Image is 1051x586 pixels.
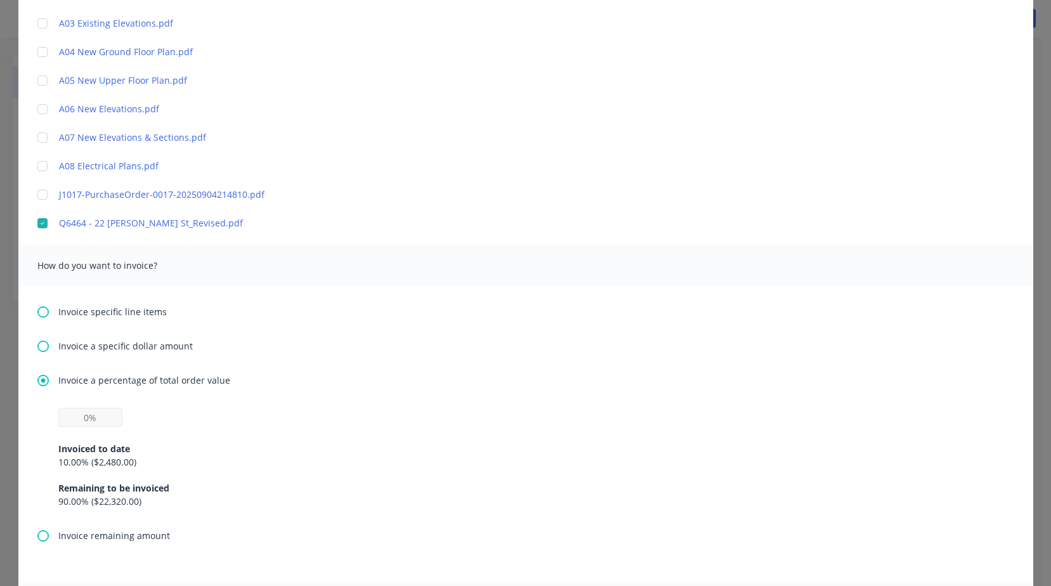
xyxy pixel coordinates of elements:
span: Invoice a specific dollar amount [58,339,193,353]
a: A07 New Elevations & Sections.pdf [59,131,955,144]
span: Invoice remaining amount [58,529,170,542]
a: J1017-PurchaseOrder-0017-20250904214810.pdf [59,188,955,201]
a: A03 Existing Elevations.pdf [59,16,955,30]
span: How do you want to invoice? [37,257,177,275]
div: 90.00 % ( $22,320.00 ) [58,495,993,508]
div: Invoiced to date [58,442,993,455]
a: A08 Electrical Plans.pdf [59,159,955,173]
a: A06 New Elevations.pdf [59,102,955,115]
div: Remaining to be invoiced [58,481,993,495]
a: Q6464 - 22 [PERSON_NAME] St_Revised.pdf [59,216,955,230]
input: 0% [58,408,122,427]
span: Invoice a percentage of total order value [58,374,230,387]
span: Invoice specific line items [58,305,167,318]
a: A04 New Ground Floor Plan.pdf [59,45,955,58]
div: 10.00 % ( $2,480.00 ) [58,455,993,469]
a: A05 New Upper Floor Plan.pdf [59,74,955,87]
